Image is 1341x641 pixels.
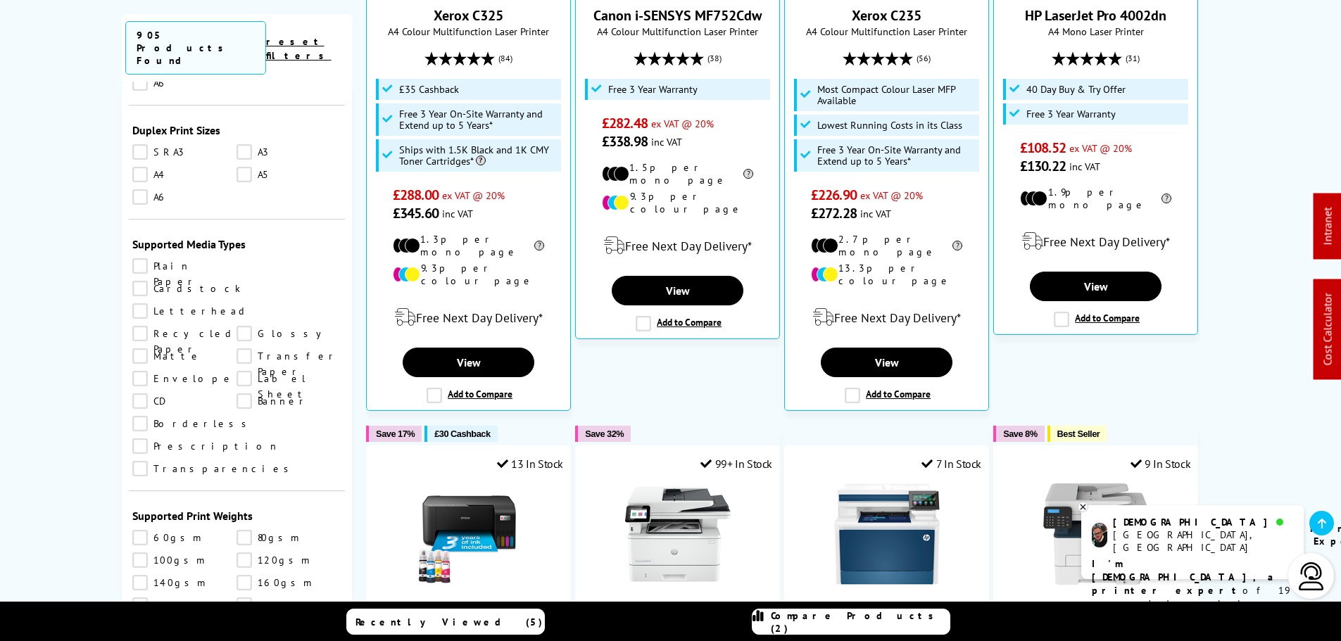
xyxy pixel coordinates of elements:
[427,388,512,403] label: Add to Compare
[237,575,341,590] a: 160gsm
[575,426,631,442] button: Save 32%
[1092,557,1278,597] b: I'm [DEMOGRAPHIC_DATA], a printer expert
[132,123,342,137] div: Duplex Print Sizes
[792,298,981,337] div: modal_delivery
[1126,45,1140,72] span: (31)
[1003,429,1037,439] span: Save 8%
[132,438,279,454] a: Prescription
[132,144,237,160] a: SRA3
[1069,160,1100,173] span: inc VAT
[771,609,950,635] span: Compare Products (2)
[1321,208,1335,246] a: Intranet
[1026,84,1126,95] span: 40 Day Buy & Try Offer
[1054,312,1140,327] label: Add to Compare
[434,429,490,439] span: £30 Cashback
[860,189,923,202] span: ex VAT @ 20%
[811,186,857,204] span: £226.90
[374,25,563,38] span: A4 Colour Multifunction Laser Printer
[132,189,237,205] a: A6
[355,616,543,628] span: Recently Viewed (5)
[434,6,503,25] a: Xerox C325
[852,6,921,25] a: Xerox C235
[237,144,341,160] a: A3
[1025,6,1166,25] a: HP LaserJet Pro 4002dn
[1030,272,1161,301] a: View
[125,21,266,75] span: 905 Products Found
[366,426,422,442] button: Save 17%
[602,114,648,132] span: £282.48
[132,167,237,182] a: A4
[811,204,857,222] span: £272.28
[132,530,237,545] a: 60gsm
[132,461,296,476] a: Transparencies
[1297,562,1326,590] img: user-headset-light.svg
[1001,25,1190,38] span: A4 Mono Laser Printer
[237,371,341,386] a: Label Sheet
[612,276,743,305] a: View
[237,530,341,545] a: 80gsm
[132,326,237,341] a: Recycled Paper
[1020,157,1066,175] span: £130.22
[602,161,753,186] li: 1.5p per mono page
[625,481,731,587] img: HP LaserJet Pro MFP 4102fdw
[399,108,558,131] span: Free 3 Year On-Site Warranty and Extend up to 5 Years*
[1113,516,1292,528] div: [DEMOGRAPHIC_DATA]
[1026,108,1116,120] span: Free 3 Year Warranty
[792,25,981,38] span: A4 Colour Multifunction Laser Printer
[585,429,624,439] span: Save 32%
[132,575,237,590] a: 140gsm
[374,298,563,337] div: modal_delivery
[376,429,415,439] span: Save 17%
[399,84,459,95] span: £35 Cashback
[442,189,505,202] span: ex VAT @ 20%
[266,35,332,62] a: reset filters
[237,167,341,182] a: A5
[602,132,648,151] span: £338.98
[237,348,341,364] a: Transfer Paper
[393,262,544,287] li: 9.3p per colour page
[1020,186,1171,211] li: 1.9p per mono page
[132,258,237,274] a: Plain Paper
[608,84,698,95] span: Free 3 Year Warranty
[811,262,962,287] li: 13.3p per colour page
[583,25,772,38] span: A4 Colour Multifunction Laser Printer
[1020,139,1066,157] span: £108.52
[860,207,891,220] span: inc VAT
[845,388,931,403] label: Add to Compare
[132,237,342,251] div: Supported Media Types
[625,576,731,590] a: HP LaserJet Pro MFP 4102fdw
[393,186,439,204] span: £288.00
[416,481,522,587] img: Epson EcoTank ET-2862
[921,457,981,471] div: 7 In Stock
[237,326,341,341] a: Glossy
[1092,557,1293,637] p: of 19 years! I can help you choose the right product
[1131,457,1191,471] div: 9 In Stock
[442,207,473,220] span: inc VAT
[132,597,237,613] a: 180gsm
[817,144,976,167] span: Free 3 Year On-Site Warranty and Extend up to 5 Years*
[237,552,341,568] a: 120gsm
[237,597,341,613] a: 200gsm
[132,348,237,364] a: Matte
[132,281,241,296] a: Cardstock
[416,576,522,590] a: Epson EcoTank ET-2862
[651,117,714,130] span: ex VAT @ 20%
[403,348,534,377] a: View
[1113,528,1292,554] div: [GEOGRAPHIC_DATA], [GEOGRAPHIC_DATA]
[1057,429,1100,439] span: Best Seller
[651,135,682,148] span: inc VAT
[593,6,762,25] a: Canon i-SENSYS MF752Cdw
[817,120,962,131] span: Lowest Running Costs in its Class
[834,481,940,587] img: HP Color LaserJet Pro MFP 4302dw
[132,371,237,386] a: Envelope
[834,576,940,590] a: HP Color LaserJet Pro MFP 4302dw
[424,426,497,442] button: £30 Cashback
[1043,576,1149,590] a: Xerox B225
[917,45,931,72] span: (56)
[1043,481,1149,587] img: Xerox B225
[1069,141,1132,155] span: ex VAT @ 20%
[817,84,976,106] span: Most Compact Colour Laser MFP Available
[393,233,544,258] li: 1.3p per mono page
[602,190,753,215] li: 9.3p per colour page
[700,457,772,471] div: 99+ In Stock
